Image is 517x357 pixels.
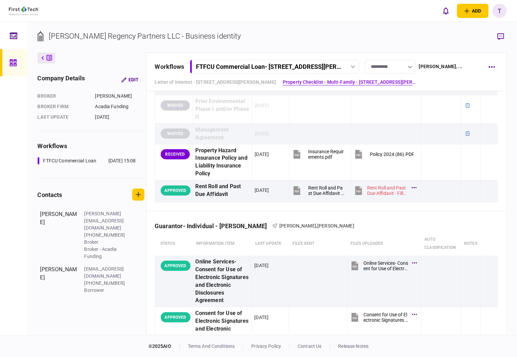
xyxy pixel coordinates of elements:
img: client company logo [9,6,39,15]
div: Property Hazard Insurance Policy and Liability Insurance Policy [196,147,250,178]
div: [DATE] [255,102,269,109]
div: Borrower [84,287,128,294]
div: [DATE] [254,262,269,269]
div: Rent Roll and Past Due Affidavit - Fillable.pdf [308,185,345,196]
button: Insurance Requirements.pdf [292,147,345,162]
button: open notifications list [439,4,453,18]
div: [DATE] [255,151,269,158]
a: Property Checklist - Multi-Family - [STREET_ADDRESS][PERSON_NAME] [283,79,418,86]
div: Online Services- Consent for Use of Electronic Signatures and Electronic Disclosures Agreement.pdf [363,260,409,271]
div: workflows [155,62,184,71]
div: [PHONE_NUMBER] [84,232,128,239]
th: Information item [193,232,252,256]
button: Rent Roll and Past Due Affidavit - Fillable.pdf [354,183,415,198]
th: files sent [289,232,347,256]
div: Policy 2024 (86).PDF [370,152,414,157]
span: , [316,223,317,229]
th: Files uploaded [347,232,421,256]
div: Consent for Use of Electronic Signatures and Electronic Disclosures Agreement.pdf [363,312,409,323]
div: [EMAIL_ADDRESS][DOMAIN_NAME] [84,265,128,280]
div: APPROVED [161,261,191,271]
a: privacy policy [251,343,281,349]
div: APPROVED [161,185,191,196]
th: status [155,232,193,256]
span: [PERSON_NAME] [279,223,316,229]
div: Broker - Acadia Funding [84,246,128,260]
a: Letter of Interest - [STREET_ADDRESS][PERSON_NAME] [155,79,276,86]
a: contact us [298,343,321,349]
div: Insurance Requirements.pdf [308,149,345,160]
div: Management Agreement [196,126,250,142]
button: T [493,4,507,18]
a: FTFCU Commercial Loan[DATE] 15:08 [38,157,136,164]
div: WAIVED [161,100,190,111]
div: [PERSON_NAME] [40,210,78,260]
th: notes [461,232,481,256]
div: [PHONE_NUMBER] [84,280,128,287]
div: Rent Roll and Past Due Affidavit [196,183,250,198]
div: Broker [38,93,88,100]
button: FTFCU Commercial Loan- [STREET_ADDRESS][PERSON_NAME] [190,60,359,74]
span: [PERSON_NAME] [317,223,354,229]
div: [DATE] [95,114,144,121]
div: [PERSON_NAME] [95,93,144,100]
div: © 2025 AIO [148,343,180,350]
div: FTFCU Commercial Loan - [STREET_ADDRESS][PERSON_NAME] [196,63,342,70]
div: Online Services- Consent for Use of Electronic Signatures and Electronic Disclosures Agreement [196,258,250,304]
div: broker firm [38,103,88,110]
div: Prior Environmental Phase I and/or Phase II [196,98,250,121]
div: Guarantor- Individual - [PERSON_NAME] [155,222,273,230]
button: Online Services- Consent for Use of Electronic Signatures and Electronic Disclosures Agreement.pdf [350,258,415,273]
div: company details [38,74,85,86]
div: WAIVED [161,128,190,139]
div: Consent for Use of Electronic Signatures and Electronic Disclosures Agreement [196,310,250,348]
div: Rent Roll and Past Due Affidavit - Fillable.pdf [367,185,408,196]
div: workflows [38,141,144,151]
button: Policy 2024 (86).PDF [354,147,414,162]
button: Consent for Use of Electronic Signatures and Electronic Disclosures Agreement.pdf [350,310,415,325]
div: Acadia Funding [95,103,144,110]
div: [DATE] 15:08 [108,157,136,164]
button: Rent Roll and Past Due Affidavit - Fillable.pdf [292,183,345,198]
div: [PERSON_NAME][EMAIL_ADDRESS][DOMAIN_NAME] [84,210,128,232]
div: [DATE] [255,130,269,137]
div: last update [38,114,88,121]
div: RECEIVED [161,149,190,159]
div: contacts [38,190,62,199]
div: [PERSON_NAME] Regency Partners LLC - Business identity [49,31,241,42]
div: Broker [84,239,128,246]
div: [DATE] [254,314,269,321]
div: [PERSON_NAME] [40,265,78,294]
button: open adding identity options [457,4,489,18]
div: FTFCU Commercial Loan [43,157,97,164]
div: [PERSON_NAME] , ... [419,63,462,70]
a: release notes [338,343,369,349]
th: last update [252,232,289,256]
div: [DATE] [255,187,269,194]
a: terms and conditions [188,343,235,349]
button: Edit [116,74,144,86]
div: APPROVED [161,312,191,322]
th: auto classification [421,232,461,256]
